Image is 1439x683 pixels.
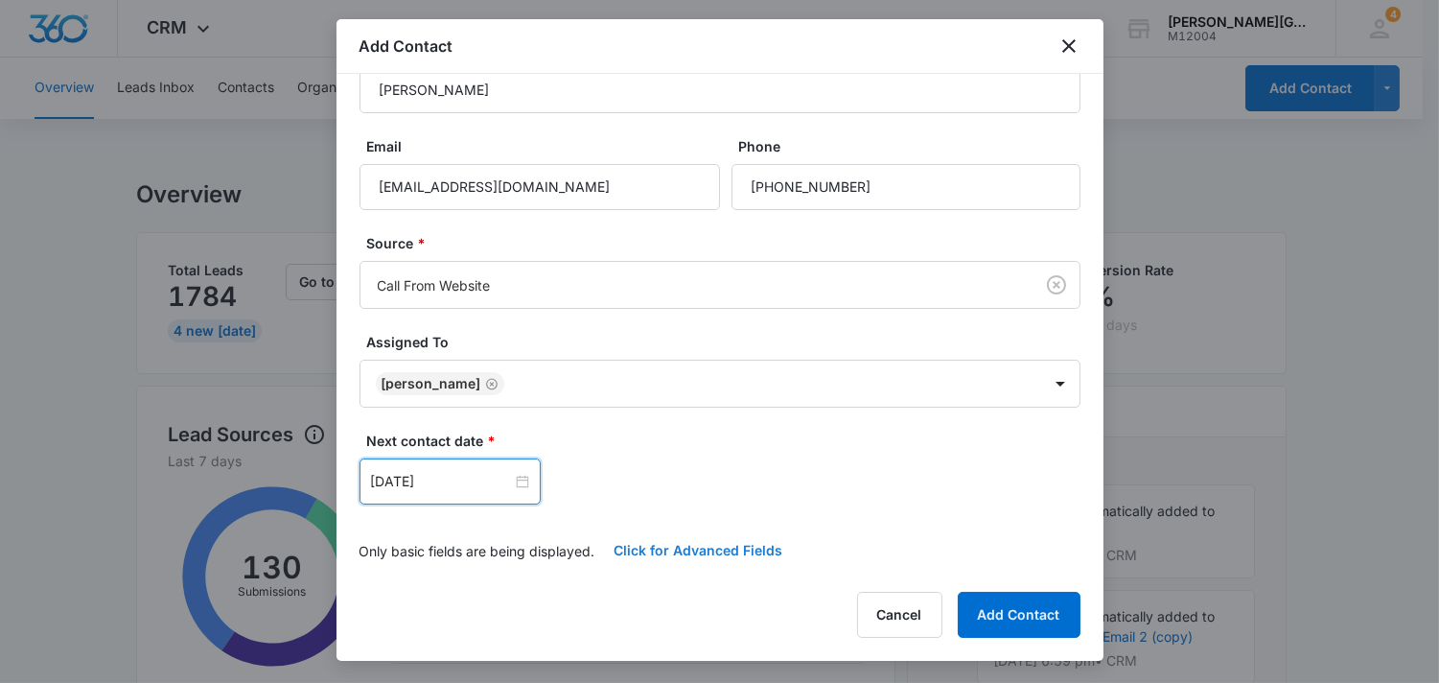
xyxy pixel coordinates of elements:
[739,136,1088,156] label: Phone
[360,541,595,561] p: Only basic fields are being displayed.
[595,528,802,574] button: Click for Advanced Fields
[1041,270,1072,300] button: Clear
[382,377,481,390] div: [PERSON_NAME]
[857,592,942,638] button: Cancel
[367,233,1088,253] label: Source
[958,592,1080,638] button: Add Contact
[481,377,499,390] div: Remove Ekaterina Deriabina
[360,35,453,58] h1: Add Contact
[367,431,1088,451] label: Next contact date
[1057,35,1080,58] button: close
[360,164,720,210] input: Email
[360,67,1080,113] input: Name
[731,164,1080,210] input: Phone
[371,471,512,492] input: Aug 16, 2025
[367,332,1088,352] label: Assigned To
[367,136,728,156] label: Email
